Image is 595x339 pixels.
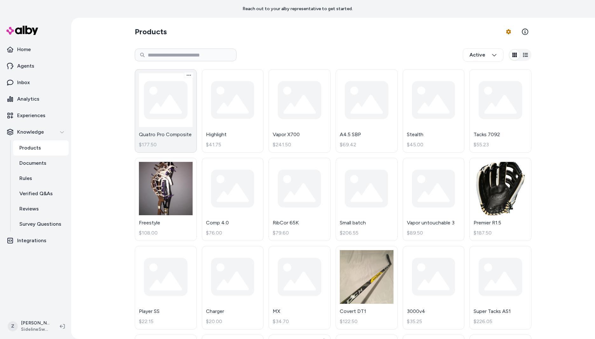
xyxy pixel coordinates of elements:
a: Rules [13,171,69,186]
a: Premier R1.5Premier R1.5$187.50 [469,158,531,241]
span: Z [8,321,18,331]
p: Verified Q&As [19,190,53,197]
a: Highlight$41.75 [202,69,264,153]
h2: Products [135,27,167,37]
a: Tacks 7092$55.23 [469,69,531,153]
p: Reach out to your alby representative to get started. [243,6,353,12]
p: Analytics [17,95,39,103]
p: Documents [19,159,46,167]
a: Documents [13,156,69,171]
button: Knowledge [3,124,69,140]
p: Products [19,144,41,152]
a: Super Tacks AS1$226.05 [469,246,531,329]
a: Analytics [3,91,69,107]
a: Small batch$206.55 [336,158,398,241]
p: [PERSON_NAME] [21,320,50,326]
a: 3000v4$35.25 [403,246,465,329]
p: Reviews [19,205,39,213]
a: Comp 4.0$76.00 [202,158,264,241]
p: Inbox [17,79,30,86]
a: Covert DT1Covert DT1$122.50 [336,246,398,329]
a: RibCor 65K$79.60 [269,158,331,241]
p: Agents [17,62,34,70]
a: Player SS$22.15 [135,246,197,329]
p: Integrations [17,237,46,244]
button: Z[PERSON_NAME]SidelineSwap [4,316,55,336]
a: Vapor untouchable 3$89.50 [403,158,465,241]
a: Agents [3,58,69,74]
a: A4.5 SBP$69.42 [336,69,398,153]
a: Survey Questions [13,216,69,232]
img: alby Logo [6,26,38,35]
a: Experiences [3,108,69,123]
a: FreestyleFreestyle$108.00 [135,158,197,241]
a: Products [13,140,69,156]
a: Charger$20.00 [202,246,264,329]
a: Home [3,42,69,57]
p: Rules [19,175,32,182]
a: MX$34.70 [269,246,331,329]
p: Home [17,46,31,53]
a: Verified Q&As [13,186,69,201]
p: Survey Questions [19,220,61,228]
a: Vapor X700$241.50 [269,69,331,153]
a: Reviews [13,201,69,216]
a: Inbox [3,75,69,90]
p: Knowledge [17,128,44,136]
span: SidelineSwap [21,326,50,333]
a: Quatro Pro Composite$177.50 [135,69,197,153]
p: Experiences [17,112,45,119]
button: Active [463,48,503,62]
a: Stealth$45.00 [403,69,465,153]
a: Integrations [3,233,69,248]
